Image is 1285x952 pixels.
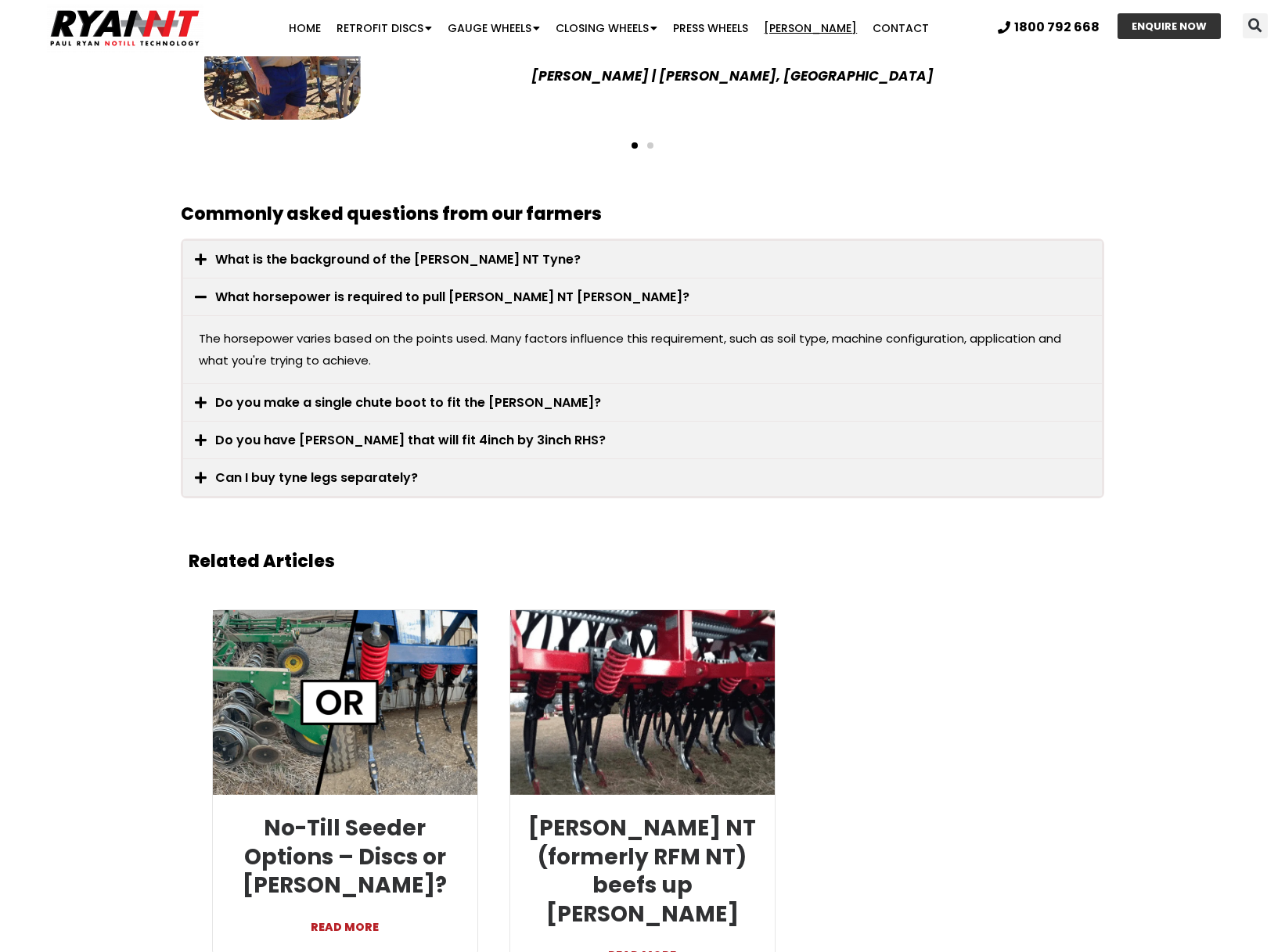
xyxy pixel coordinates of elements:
nav: Menu [249,13,969,44]
img: Ryan NT (RFM NT) Tyne Ready to go [509,609,776,796]
span: Go to slide 2 [647,142,653,149]
a: What is the background of the [PERSON_NAME] NT Tyne? [215,250,581,268]
a: What horsepower is required to pull [PERSON_NAME] NT [PERSON_NAME]? [215,288,689,306]
a: 1800 792 668 [998,21,1100,34]
a: Closing Wheels [548,13,665,44]
div: What horsepower is required to pull [PERSON_NAME] NT [PERSON_NAME]? [183,278,1102,315]
span: [PERSON_NAME] | [PERSON_NAME], [GEOGRAPHIC_DATA] [384,65,1081,87]
p: The horsepower varies based on the points used. Many factors influence this requirement, such as ... [199,328,1086,372]
img: RYAN NT Discs or tynes banner - No-Till Seeder [211,609,478,796]
div: Do you have [PERSON_NAME] that will fit 4inch by 3inch RHS? [183,422,1102,458]
a: Can I buy tyne legs separately? [215,469,418,487]
a: ENQUIRE NOW [1118,13,1221,39]
div: What horsepower is required to pull [PERSON_NAME] NT [PERSON_NAME]? [183,315,1102,383]
a: No-Till Seeder Options – Discs or [PERSON_NAME]? [243,813,447,900]
img: Ryan NT logo [47,4,203,52]
span: ENQUIRE NOW [1132,21,1207,31]
div: Can I buy tyne legs separately? [183,459,1102,496]
a: Press Wheels [665,13,756,44]
h2: Commonly asked questions from our farmers [181,206,1104,223]
a: Do you make a single chute boot to fit the [PERSON_NAME]? [215,393,601,411]
a: Retrofit Discs [329,13,440,44]
span: Go to slide 1 [632,142,638,149]
a: READ MORE [225,900,466,938]
a: Gauge Wheels [440,13,548,44]
a: Home [281,13,329,44]
a: Contact [865,13,937,44]
span: 1800 792 668 [1014,21,1100,34]
a: [PERSON_NAME] NT (formerly RFM NT) beefs up [PERSON_NAME] [528,813,756,929]
h2: Related Articles [189,553,1096,570]
div: What is the background of the [PERSON_NAME] NT Tyne? [183,241,1102,278]
div: Search [1243,13,1268,38]
div: Do you make a single chute boot to fit the [PERSON_NAME]? [183,384,1102,421]
a: [PERSON_NAME] [756,13,865,44]
a: Do you have [PERSON_NAME] that will fit 4inch by 3inch RHS? [215,431,606,449]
